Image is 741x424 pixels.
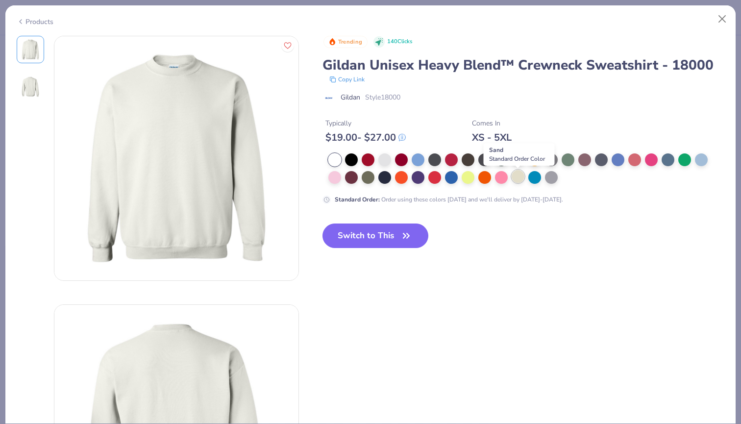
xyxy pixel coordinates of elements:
span: Trending [338,39,362,45]
button: Close [713,10,732,28]
button: copy to clipboard [326,75,368,84]
img: Front [54,36,298,280]
button: Badge Button [323,36,368,49]
span: 140 Clicks [387,38,412,46]
img: Trending sort [328,38,336,46]
img: brand logo [322,94,336,102]
div: Gildan Unisex Heavy Blend™ Crewneck Sweatshirt - 18000 [322,56,725,75]
img: Front [19,38,42,61]
button: Switch to This [322,224,429,248]
span: Style 18000 [365,92,400,102]
strong: Standard Order : [335,196,380,203]
button: Like [281,39,294,52]
div: Sand [484,143,555,166]
div: Products [17,17,53,27]
div: Typically [325,118,406,128]
img: Back [19,75,42,99]
span: Gildan [341,92,360,102]
span: Standard Order Color [489,155,545,163]
div: XS - 5XL [472,131,512,144]
div: $ 19.00 - $ 27.00 [325,131,406,144]
div: Order using these colors [DATE] and we'll deliver by [DATE]-[DATE]. [335,195,563,204]
div: Comes In [472,118,512,128]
